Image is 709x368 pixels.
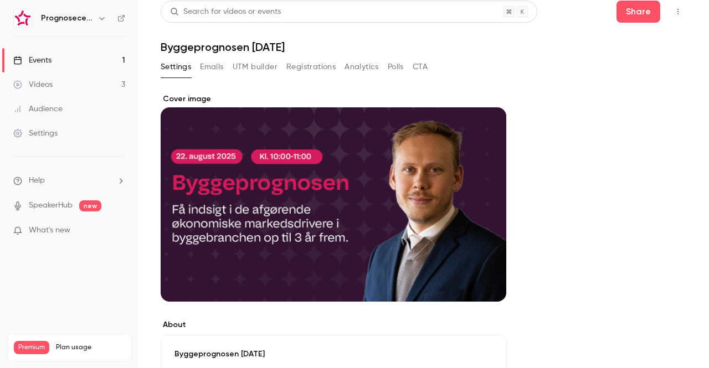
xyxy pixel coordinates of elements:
button: CTA [413,58,428,76]
div: Videos [13,79,53,90]
img: Prognosecenteret | Powered by Hubexo [14,9,32,27]
span: Plan usage [56,343,125,352]
button: Share [616,1,660,23]
h6: Prognosecenteret | Powered by Hubexo [41,13,93,24]
div: Search for videos or events [170,6,281,18]
div: Settings [13,128,58,139]
h1: Byggeprognosen [DATE] [161,40,687,54]
p: Byggeprognosen [DATE] [174,349,492,360]
span: Premium [14,341,49,354]
li: help-dropdown-opener [13,175,125,186]
a: SpeakerHub [29,200,73,211]
button: Registrations [286,58,336,76]
section: Cover image [161,94,506,302]
div: Audience [13,103,63,115]
button: Analytics [345,58,379,76]
div: Events [13,55,52,66]
button: Polls [388,58,404,76]
span: What's new [29,225,70,236]
label: About [161,319,506,330]
span: new [79,200,101,211]
iframe: Noticeable Trigger [112,226,125,236]
span: Help [29,175,45,186]
label: Cover image [161,94,506,105]
button: UTM builder [233,58,278,76]
button: Emails [200,58,223,76]
button: Settings [161,58,191,76]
